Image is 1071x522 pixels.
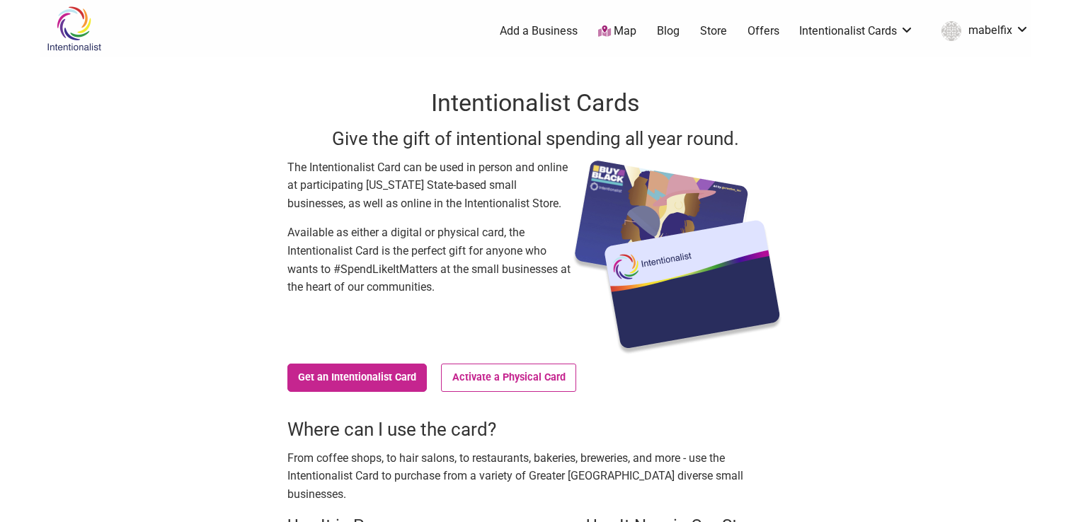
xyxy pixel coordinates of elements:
[598,23,636,40] a: Map
[748,23,779,39] a: Offers
[287,224,571,296] p: Available as either a digital or physical card, the Intentionalist Card is the perfect gift for a...
[657,23,680,39] a: Blog
[500,23,578,39] a: Add a Business
[700,23,727,39] a: Store
[287,364,428,392] a: Get an Intentionalist Card
[287,158,571,213] p: The Intentionalist Card can be used in person and online at participating [US_STATE] State-based ...
[287,449,784,504] p: From coffee shops, to hair salons, to restaurants, bakeries, breweries, and more - use the Intent...
[571,158,784,356] img: Intentionalist Card
[40,6,108,52] img: Intentionalist
[441,364,576,392] a: Activate a Physical Card
[287,126,784,151] h3: Give the gift of intentional spending all year round.
[799,23,914,39] a: Intentionalist Cards
[934,18,1029,44] a: mabelfix
[287,417,784,442] h3: Where can I use the card?
[287,86,784,120] h1: Intentionalist Cards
